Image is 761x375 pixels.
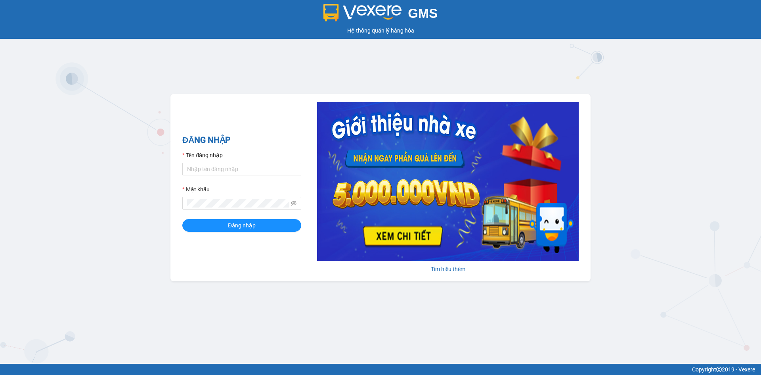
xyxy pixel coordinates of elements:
div: Copyright 2019 - Vexere [6,365,755,374]
label: Tên đăng nhập [182,151,223,160]
span: copyright [716,367,722,372]
img: banner-0 [317,102,579,261]
img: logo 2 [323,4,402,21]
div: Hệ thống quản lý hàng hóa [2,26,759,35]
input: Mật khẩu [187,199,289,208]
div: Tìm hiểu thêm [317,265,579,273]
span: GMS [408,6,438,21]
span: eye-invisible [291,200,296,206]
label: Mật khẩu [182,185,210,194]
h2: ĐĂNG NHẬP [182,134,301,147]
span: Đăng nhập [228,221,256,230]
input: Tên đăng nhập [182,163,301,175]
a: GMS [323,12,438,18]
button: Đăng nhập [182,219,301,232]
